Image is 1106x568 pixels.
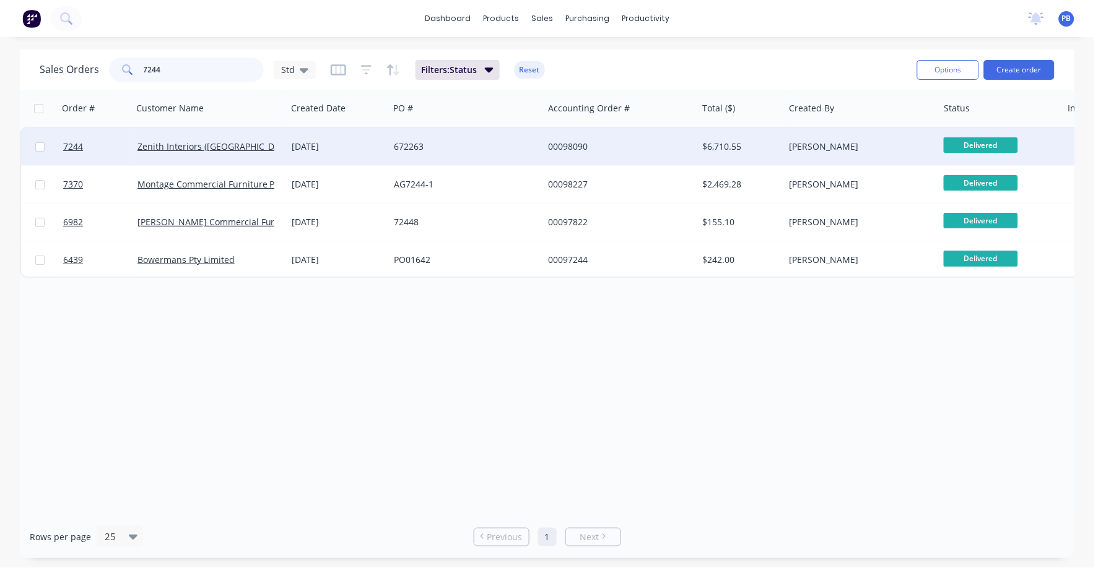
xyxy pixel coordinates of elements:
a: 7370 [63,166,137,203]
span: Std [281,63,295,76]
div: [DATE] [292,216,384,228]
img: Factory [22,9,41,28]
span: 6982 [63,216,83,228]
a: 6439 [63,241,137,278]
div: [PERSON_NAME] [789,254,926,266]
span: 7244 [63,140,83,153]
div: [PERSON_NAME] [789,178,926,191]
div: productivity [616,9,676,28]
div: Customer Name [136,102,204,114]
div: Status [944,102,970,114]
span: Next [580,531,599,543]
div: PO01642 [394,254,531,266]
a: [PERSON_NAME] Commercial Furniture [137,216,300,228]
a: Next page [566,531,620,543]
div: [PERSON_NAME] [789,216,926,228]
div: AG7244-1 [394,178,531,191]
ul: Pagination [469,528,626,546]
button: Options [917,60,979,80]
span: Delivered [944,251,1018,266]
div: $155.10 [703,216,775,228]
span: Previous [487,531,522,543]
span: PB [1062,13,1071,24]
div: 00097244 [548,254,686,266]
span: Filters: Status [422,64,477,76]
div: $2,469.28 [703,178,775,191]
div: $6,710.55 [703,140,775,153]
div: [PERSON_NAME] [789,140,926,153]
span: Delivered [944,137,1018,153]
span: Rows per page [30,531,91,543]
a: Zenith Interiors ([GEOGRAPHIC_DATA]) Pty Ltd [137,140,325,152]
div: Accounting Order # [548,102,630,114]
span: Delivered [944,175,1018,191]
a: 6982 [63,204,137,241]
div: 72448 [394,216,531,228]
div: [DATE] [292,178,384,191]
div: Order # [62,102,95,114]
div: 00097822 [548,216,686,228]
div: 00098090 [548,140,686,153]
a: dashboard [419,9,477,28]
div: $242.00 [703,254,775,266]
button: Create order [984,60,1055,80]
span: 6439 [63,254,83,266]
a: Bowermans Pty Limited [137,254,235,265]
a: 7244 [63,128,137,165]
div: PO # [393,102,413,114]
a: Montage Commercial Furniture Pty Ltd [137,178,298,190]
input: Search... [144,58,264,82]
a: Page 1 is your current page [538,528,557,546]
div: sales [525,9,559,28]
div: 00098227 [548,178,686,191]
span: 7370 [63,178,83,191]
div: Created By [790,102,835,114]
div: [DATE] [292,254,384,266]
div: [DATE] [292,140,384,153]
button: Reset [515,61,545,79]
div: 672263 [394,140,531,153]
div: Total ($) [703,102,736,114]
h1: Sales Orders [40,64,99,75]
div: purchasing [559,9,616,28]
span: Delivered [944,213,1018,228]
button: Filters:Status [416,60,500,80]
div: products [477,9,525,28]
a: Previous page [474,531,529,543]
div: Created Date [291,102,346,114]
